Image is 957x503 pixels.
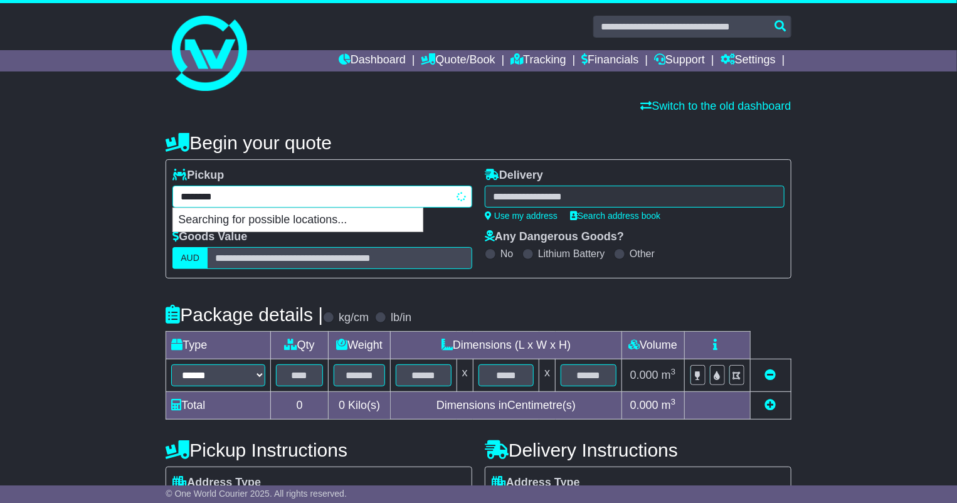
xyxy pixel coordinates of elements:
[581,50,638,71] a: Financials
[271,392,329,420] td: 0
[671,397,676,406] sup: 3
[391,332,621,359] td: Dimensions (L x W x H)
[391,311,411,325] label: lb/in
[485,169,543,183] label: Delivery
[765,369,776,381] a: Remove this item
[172,247,208,269] label: AUD
[500,248,513,260] label: No
[662,399,676,411] span: m
[721,50,776,71] a: Settings
[172,169,224,183] label: Pickup
[339,50,406,71] a: Dashboard
[538,248,605,260] label: Lithium Battery
[166,392,271,420] td: Total
[166,440,472,460] h4: Pickup Instructions
[654,50,705,71] a: Support
[328,392,391,420] td: Kilo(s)
[621,332,684,359] td: Volume
[271,332,329,359] td: Qty
[172,186,472,208] typeahead: Please provide city
[630,369,658,381] span: 0.000
[485,230,624,244] label: Any Dangerous Goods?
[641,100,791,112] a: Switch to the old dashboard
[166,132,791,153] h4: Begin your quote
[166,489,347,499] span: © One World Courier 2025. All rights reserved.
[765,399,776,411] a: Add new item
[510,50,566,71] a: Tracking
[539,359,556,392] td: x
[421,50,495,71] a: Quote/Book
[671,367,676,376] sup: 3
[339,399,345,411] span: 0
[172,230,247,244] label: Goods Value
[173,208,423,232] p: Searching for possible locations...
[339,311,369,325] label: kg/cm
[485,211,558,221] a: Use my address
[570,211,660,221] a: Search address book
[166,304,323,325] h4: Package details |
[492,476,580,490] label: Address Type
[172,476,261,490] label: Address Type
[485,440,791,460] h4: Delivery Instructions
[457,359,473,392] td: x
[328,332,391,359] td: Weight
[630,399,658,411] span: 0.000
[391,392,621,420] td: Dimensions in Centimetre(s)
[662,369,676,381] span: m
[630,248,655,260] label: Other
[166,332,271,359] td: Type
